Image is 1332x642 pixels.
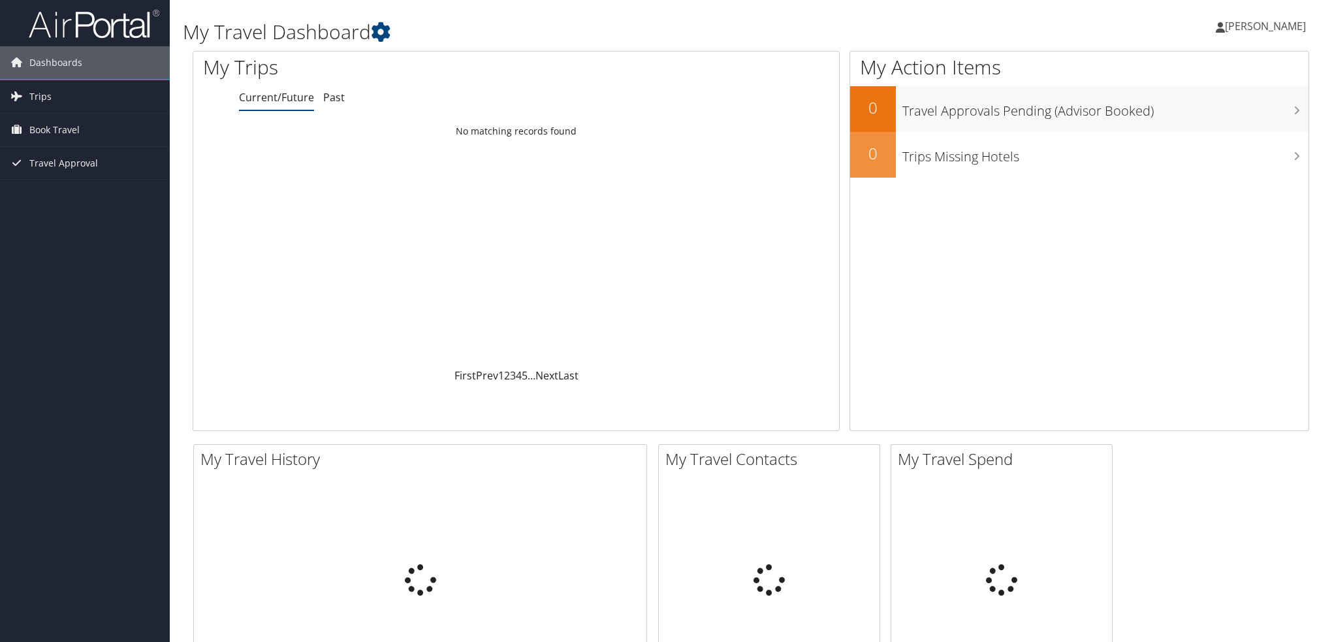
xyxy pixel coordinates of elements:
[510,368,516,383] a: 3
[902,95,1308,120] h3: Travel Approvals Pending (Advisor Booked)
[29,147,98,180] span: Travel Approval
[535,368,558,383] a: Next
[850,142,896,165] h2: 0
[665,448,880,470] h2: My Travel Contacts
[504,368,510,383] a: 2
[850,86,1308,132] a: 0Travel Approvals Pending (Advisor Booked)
[516,368,522,383] a: 4
[323,90,345,104] a: Past
[528,368,535,383] span: …
[850,54,1308,81] h1: My Action Items
[200,448,646,470] h2: My Travel History
[239,90,314,104] a: Current/Future
[850,132,1308,178] a: 0Trips Missing Hotels
[29,8,159,39] img: airportal-logo.png
[476,368,498,383] a: Prev
[203,54,560,81] h1: My Trips
[29,114,80,146] span: Book Travel
[850,97,896,119] h2: 0
[29,46,82,79] span: Dashboards
[902,141,1308,166] h3: Trips Missing Hotels
[193,120,839,143] td: No matching records found
[522,368,528,383] a: 5
[898,448,1112,470] h2: My Travel Spend
[183,18,940,46] h1: My Travel Dashboard
[1225,19,1306,33] span: [PERSON_NAME]
[454,368,476,383] a: First
[29,80,52,113] span: Trips
[498,368,504,383] a: 1
[1216,7,1319,46] a: [PERSON_NAME]
[558,368,579,383] a: Last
